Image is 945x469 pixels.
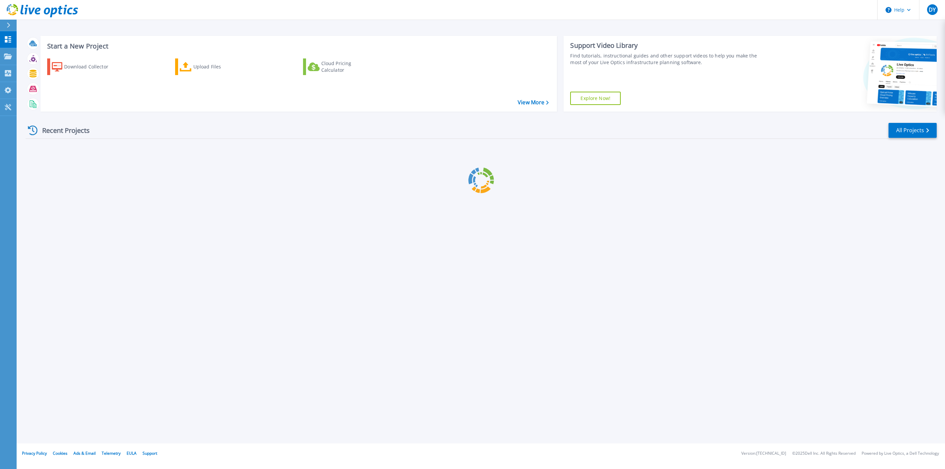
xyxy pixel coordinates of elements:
[321,60,374,73] div: Cloud Pricing Calculator
[570,52,764,66] div: Find tutorials, instructional guides and other support videos to help you make the most of your L...
[47,43,549,50] h3: Start a New Project
[53,450,67,456] a: Cookies
[127,450,137,456] a: EULA
[570,41,764,50] div: Support Video Library
[143,450,157,456] a: Support
[47,58,121,75] a: Download Collector
[102,450,121,456] a: Telemetry
[792,451,856,456] li: © 2025 Dell Inc. All Rights Reserved
[570,92,621,105] a: Explore Now!
[22,450,47,456] a: Privacy Policy
[73,450,96,456] a: Ads & Email
[303,58,377,75] a: Cloud Pricing Calculator
[193,60,247,73] div: Upload Files
[175,58,249,75] a: Upload Files
[518,99,549,106] a: View More
[26,122,99,139] div: Recent Projects
[929,7,936,12] span: DY
[889,123,937,138] a: All Projects
[741,451,786,456] li: Version: [TECHNICAL_ID]
[862,451,939,456] li: Powered by Live Optics, a Dell Technology
[64,60,117,73] div: Download Collector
